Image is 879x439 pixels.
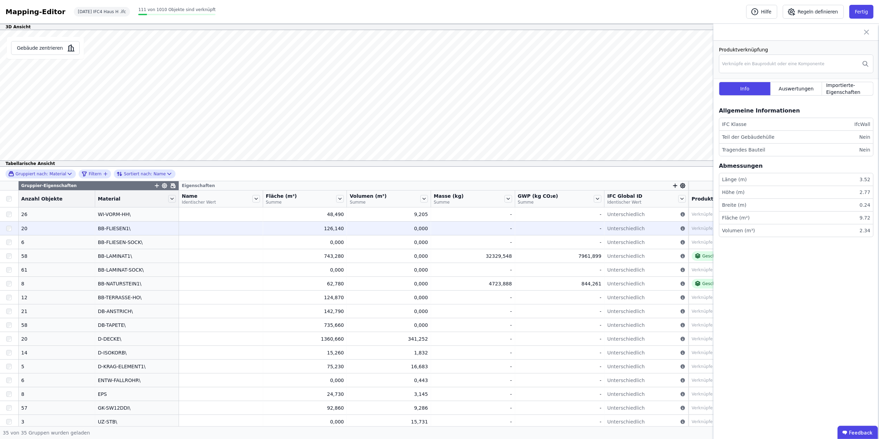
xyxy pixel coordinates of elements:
[266,239,344,246] div: 0,000
[6,7,66,17] div: Mapping-Editor
[779,85,813,92] span: Auswertungen
[266,377,344,384] div: 0,000
[826,82,869,96] span: Importierte-Eigenschaften
[350,225,428,232] div: 0,000
[266,363,344,370] div: 75,230
[849,5,873,19] button: Fertig
[518,404,602,411] div: -
[98,225,176,232] div: BB-FLIESEN1\
[21,363,92,370] div: 5
[21,266,92,273] div: 61
[8,171,66,177] div: Material
[98,363,176,370] div: D-KRAG-ELEMENT1\
[266,225,344,232] div: 126,140
[266,322,344,329] div: 735,660
[607,239,645,246] span: Unterschiedlich
[607,349,645,356] span: Unterschiedlich
[350,253,428,260] div: 0,000
[857,146,870,153] div: Nein
[16,171,48,177] span: Gruppiert nach:
[434,193,464,199] span: Masse (kg)
[350,239,428,246] div: 0,000
[607,335,645,342] span: Unterschiedlich
[692,350,794,355] div: Verknüpfe ein Bauprodukt oder eine Komponente
[21,239,92,246] div: 6
[518,266,602,273] div: -
[434,211,512,218] div: -
[21,322,92,329] div: 58
[692,212,794,217] div: Verknüpfe ein Bauprodukt oder eine Komponente
[266,193,297,199] span: Fläche (m²)
[702,281,750,286] div: Geschossdecke Fliesen
[350,377,428,384] div: 0,443
[98,349,176,356] div: D-ISOKORB\
[434,199,464,205] span: Summe
[266,280,344,287] div: 62,780
[692,309,794,314] div: Verknüpfe ein Bauprodukt oder eine Komponente
[518,335,602,342] div: -
[607,225,645,232] span: Unterschiedlich
[98,404,176,411] div: GK-SW12DDI\
[702,253,734,259] div: Geschossdecke
[518,280,602,287] div: 844,261
[607,377,645,384] span: Unterschiedlich
[518,377,602,384] div: -
[98,335,176,342] div: D-DECKE\
[857,134,870,140] div: Nein
[692,195,876,202] div: Produktverknüpfung
[266,349,344,356] div: 15,260
[182,193,216,199] span: Name
[518,225,602,232] div: -
[518,418,602,425] div: -
[607,253,645,260] span: Unterschiedlich
[89,171,101,177] span: Filtern
[692,378,794,383] div: Verknüpfe ein Bauprodukt oder eine Komponente
[434,266,512,273] div: -
[434,280,512,287] div: 4723,888
[692,295,794,300] div: Verknüpfe ein Bauprodukt oder eine Komponente
[607,193,642,199] span: IFC Global ID
[350,335,428,342] div: 341,252
[266,308,344,315] div: 142,790
[81,170,108,178] button: filter_by
[266,211,344,218] div: 48,490
[692,267,794,273] div: Verknüpfe ein Bauprodukt oder eine Komponente
[434,377,512,384] div: -
[518,391,602,398] div: -
[266,391,344,398] div: 24,730
[722,121,747,128] div: IFC Klasse
[350,363,428,370] div: 16,683
[21,253,92,260] div: 58
[719,107,800,115] div: Allgemeine Informationen
[434,349,512,356] div: -
[607,199,642,205] span: Identischer Wert
[692,419,794,425] div: Verknüpfe ein Bauprodukt oder eine Komponente
[692,364,794,369] div: Verknüpfe ein Bauprodukt oder eine Komponente
[138,7,216,12] span: 111 von 1010 Objekte sind verknüpft
[350,266,428,273] div: 0,000
[98,391,176,398] div: EPS
[182,183,215,188] span: Eigenschaften
[434,322,512,329] div: -
[518,199,558,205] span: Summe
[98,253,176,260] div: BB-LAMINAT1\
[21,308,92,315] div: 21
[692,322,794,328] div: Verknüpfe ein Bauprodukt oder eine Komponente
[518,308,602,315] div: -
[434,404,512,411] div: -
[692,240,794,245] div: Verknüpfe ein Bauprodukt oder eine Komponente
[607,280,645,287] span: Unterschiedlich
[74,7,130,17] div: [DATE] IFC4 Haus H .ifc
[21,280,92,287] div: 8
[518,322,602,329] div: -
[21,183,77,188] span: Gruppier-Eigenschaften
[607,294,645,301] span: Unterschiedlich
[434,418,512,425] div: -
[434,239,512,246] div: -
[11,41,80,55] button: Gebäude zentrieren
[783,5,844,19] button: Regeln definieren
[266,266,344,273] div: 0,000
[722,61,825,67] div: Verknüpfe ein Bauprodukt oder eine Komponente
[98,280,176,287] div: BB-NATURSTEIN1\
[607,418,645,425] span: Unterschiedlich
